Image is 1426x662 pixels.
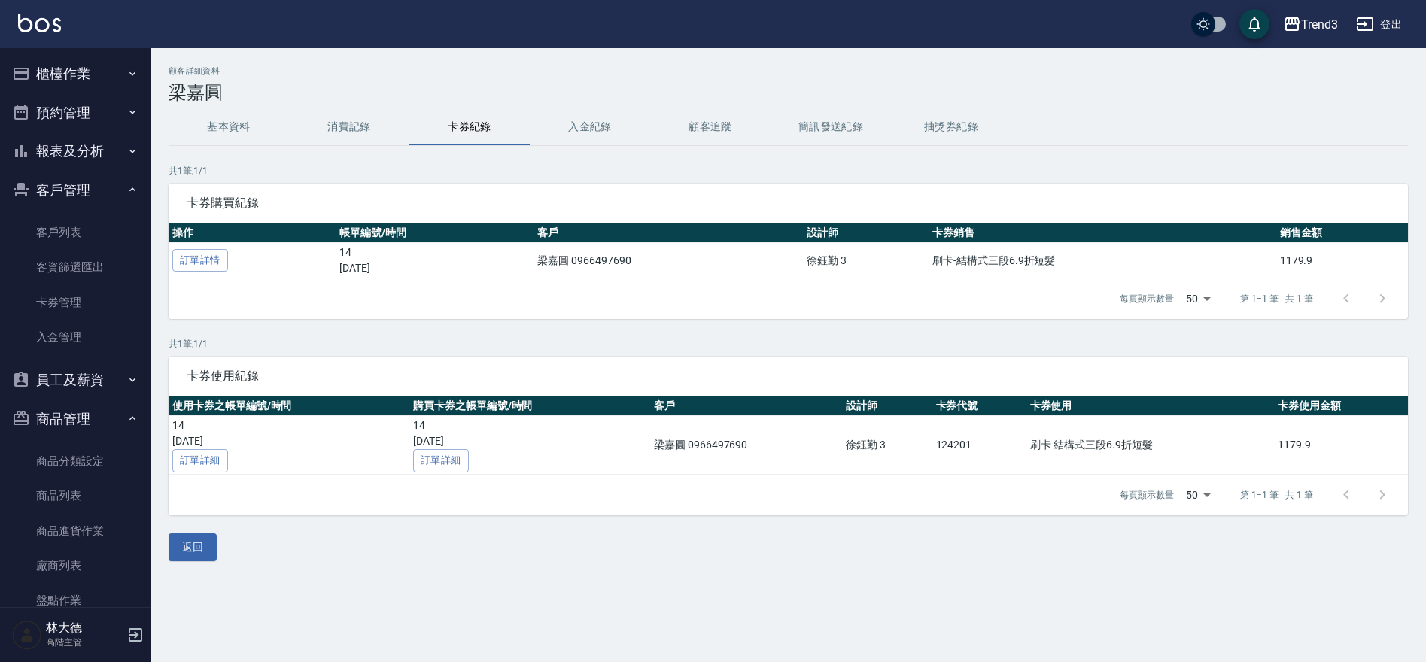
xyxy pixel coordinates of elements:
td: 刷卡-結構式三段6.9折短髮 [1026,416,1274,475]
button: 抽獎券紀錄 [891,109,1011,145]
a: 訂單詳細 [413,449,469,472]
a: 訂單詳細 [172,449,228,472]
th: 銷售金額 [1276,223,1408,243]
div: 50 [1180,278,1216,319]
button: Trend3 [1277,9,1344,40]
a: 商品分類設定 [6,444,144,478]
td: 1179.9 [1276,243,1408,278]
th: 設計師 [842,396,932,416]
p: 每頁顯示數量 [1120,488,1174,502]
div: 50 [1180,475,1216,515]
th: 客戶 [650,396,842,416]
button: 入金紀錄 [530,109,650,145]
th: 卡券銷售 [929,223,1276,243]
span: 卡券購買紀錄 [187,196,1390,211]
span: 卡券使用紀錄 [187,369,1390,384]
th: 卡券使用金額 [1274,396,1408,416]
button: 返回 [169,533,217,561]
p: [DATE] [413,433,646,449]
p: 共 1 筆, 1 / 1 [169,164,1408,178]
th: 設計師 [803,223,929,243]
td: 14 [409,416,650,475]
h2: 顧客詳細資料 [169,66,1408,76]
p: 第 1–1 筆 共 1 筆 [1240,488,1313,502]
button: 櫃檯作業 [6,54,144,93]
button: save [1239,9,1269,39]
button: 簡訊發送紀錄 [771,109,891,145]
button: 登出 [1350,11,1408,38]
th: 客戶 [534,223,803,243]
img: Person [12,620,42,650]
div: Trend3 [1301,15,1338,34]
a: 卡券管理 [6,285,144,320]
p: 第 1–1 筆 共 1 筆 [1240,292,1313,305]
th: 卡券代號 [932,396,1026,416]
button: 基本資料 [169,109,289,145]
p: 每頁顯示數量 [1120,292,1174,305]
p: [DATE] [339,260,530,276]
td: 徐鈺勤 3 [842,416,932,475]
a: 客資篩選匯出 [6,250,144,284]
p: 共 1 筆, 1 / 1 [169,337,1408,351]
td: 徐鈺勤 3 [803,243,929,278]
p: [DATE] [172,433,406,449]
th: 使用卡券之帳單編號/時間 [169,396,409,416]
button: 預約管理 [6,93,144,132]
button: 員工及薪資 [6,360,144,399]
td: 梁嘉圓 0966497690 [534,243,803,278]
a: 入金管理 [6,320,144,354]
th: 帳單編號/時間 [336,223,534,243]
button: 報表及分析 [6,132,144,171]
td: 1179.9 [1274,416,1408,475]
button: 商品管理 [6,399,144,439]
td: 刷卡-結構式三段6.9折短髮 [929,243,1276,278]
a: 客戶列表 [6,215,144,250]
th: 卡券使用 [1026,396,1274,416]
td: 14 [169,416,409,475]
h3: 梁嘉圓 [169,82,1408,103]
th: 操作 [169,223,336,243]
button: 消費記錄 [289,109,409,145]
button: 卡券紀錄 [409,109,530,145]
a: 商品列表 [6,478,144,513]
a: 訂單詳情 [172,249,228,272]
img: Logo [18,14,61,32]
td: 124201 [932,416,1026,475]
h5: 林大德 [46,621,123,636]
a: 盤點作業 [6,583,144,618]
th: 購買卡券之帳單編號/時間 [409,396,650,416]
td: 14 [336,243,534,278]
p: 高階主管 [46,636,123,649]
td: 梁嘉圓 0966497690 [650,416,842,475]
button: 客戶管理 [6,171,144,210]
a: 商品進貨作業 [6,514,144,548]
button: 顧客追蹤 [650,109,771,145]
a: 廠商列表 [6,548,144,583]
